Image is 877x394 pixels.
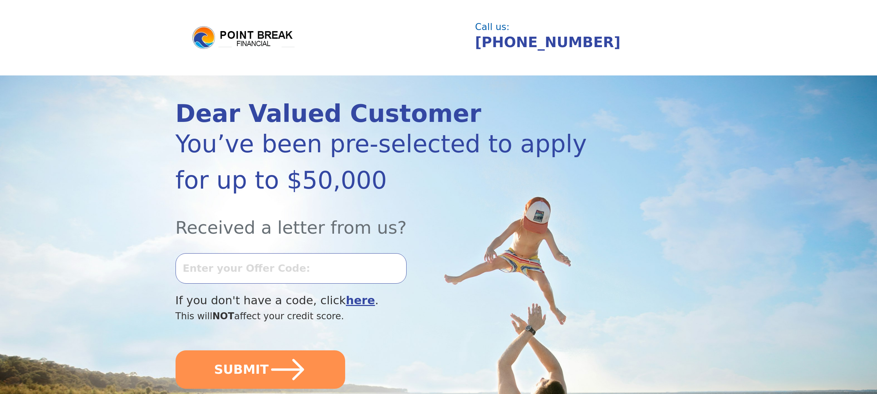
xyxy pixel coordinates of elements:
div: If you don't have a code, click . [176,292,623,309]
input: Enter your Offer Code: [176,253,407,283]
button: SUBMIT [176,350,345,389]
div: Call us: [475,22,694,31]
div: You’ve been pre-selected to apply for up to $50,000 [176,126,623,198]
a: here [346,294,375,307]
div: This will affect your credit score. [176,309,623,323]
span: NOT [213,311,235,321]
a: [PHONE_NUMBER] [475,34,620,51]
div: Dear Valued Customer [176,102,623,126]
div: Received a letter from us? [176,198,623,241]
img: logo.png [191,25,296,50]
